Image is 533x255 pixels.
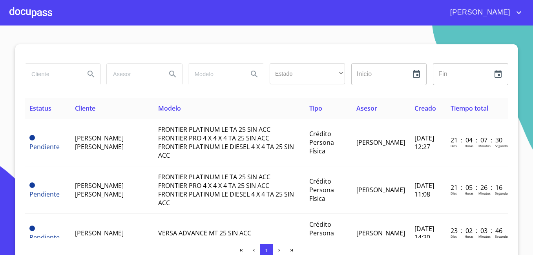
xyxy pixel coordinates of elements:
[478,144,491,148] p: Minutos
[29,226,35,231] span: Pendiente
[29,233,60,242] span: Pendiente
[82,65,100,84] button: Search
[25,64,78,85] input: search
[75,104,95,113] span: Cliente
[309,177,334,203] span: Crédito Persona Física
[29,142,60,151] span: Pendiente
[158,125,294,160] span: FRONTIER PLATINUM LE TA 25 SIN ACC FRONTIER PRO 4 X 4 X 4 TA 25 SIN ACC FRONTIER PLATINUM LE DIES...
[75,134,124,151] span: [PERSON_NAME] [PERSON_NAME]
[495,191,509,195] p: Segundos
[414,224,434,242] span: [DATE] 14:30
[356,104,377,113] span: Asesor
[444,6,524,19] button: account of current user
[75,229,124,237] span: [PERSON_NAME]
[309,220,334,246] span: Crédito Persona Física
[29,190,60,199] span: Pendiente
[451,104,488,113] span: Tiempo total
[414,104,436,113] span: Creado
[163,65,182,84] button: Search
[478,234,491,239] p: Minutos
[451,183,504,192] p: 21 : 05 : 26 : 16
[29,135,35,140] span: Pendiente
[465,191,473,195] p: Horas
[158,104,181,113] span: Modelo
[265,248,268,253] span: 1
[414,181,434,199] span: [DATE] 11:08
[107,64,160,85] input: search
[451,234,457,239] p: Dias
[356,138,405,147] span: [PERSON_NAME]
[29,104,51,113] span: Estatus
[451,136,504,144] p: 21 : 04 : 07 : 30
[309,104,322,113] span: Tipo
[444,6,514,19] span: [PERSON_NAME]
[451,144,457,148] p: Dias
[414,134,434,151] span: [DATE] 12:27
[75,181,124,199] span: [PERSON_NAME] [PERSON_NAME]
[356,229,405,237] span: [PERSON_NAME]
[245,65,264,84] button: Search
[465,234,473,239] p: Horas
[356,186,405,194] span: [PERSON_NAME]
[451,226,504,235] p: 23 : 02 : 03 : 46
[188,64,242,85] input: search
[158,229,251,237] span: VERSA ADVANCE MT 25 SIN ACC
[495,234,509,239] p: Segundos
[270,63,345,84] div: ​
[478,191,491,195] p: Minutos
[451,191,457,195] p: Dias
[495,144,509,148] p: Segundos
[309,129,334,155] span: Crédito Persona Física
[465,144,473,148] p: Horas
[29,182,35,188] span: Pendiente
[158,173,294,207] span: FRONTIER PLATINUM LE TA 25 SIN ACC FRONTIER PRO 4 X 4 X 4 TA 25 SIN ACC FRONTIER PLATINUM LE DIES...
